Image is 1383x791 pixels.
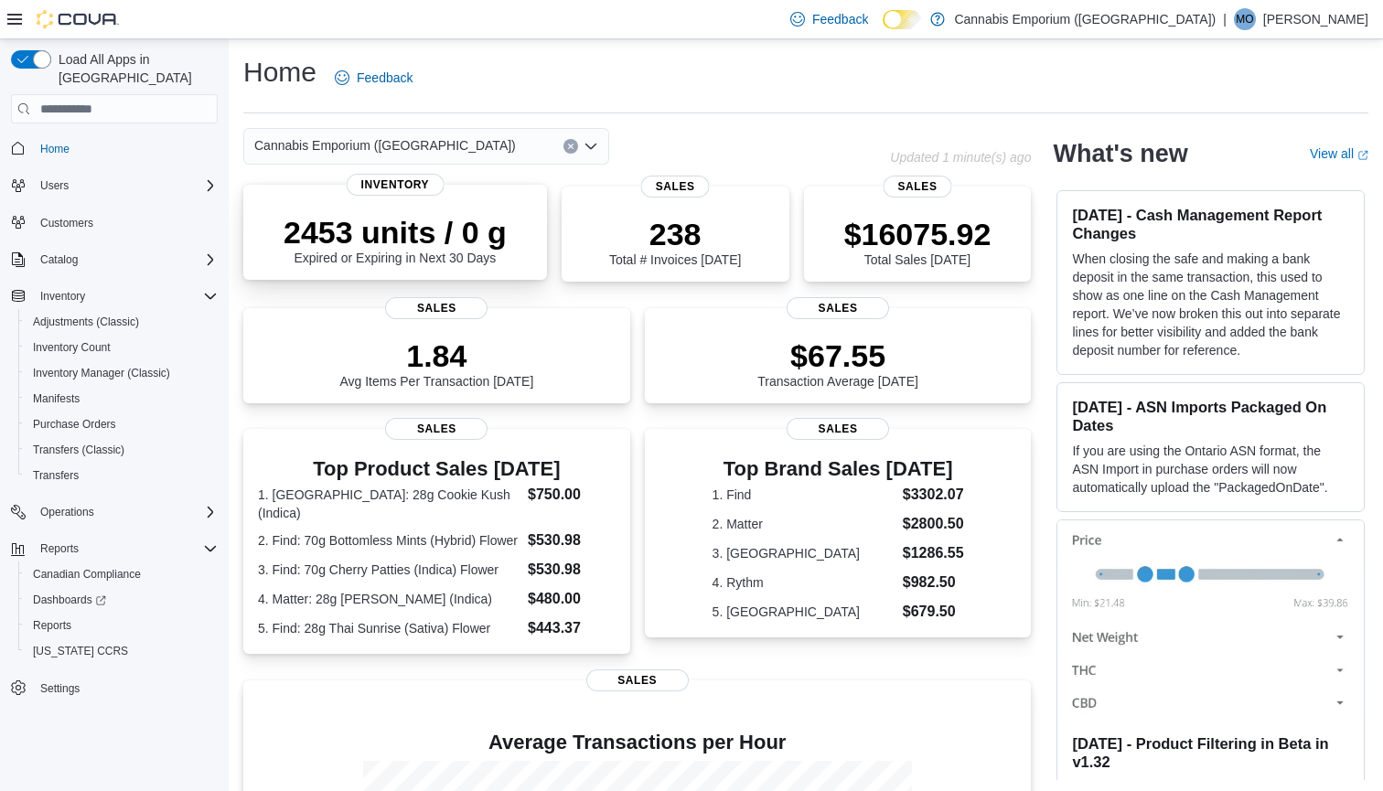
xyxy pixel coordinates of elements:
dt: 4. Rythm [713,573,895,592]
dt: 1. Find [713,486,895,504]
span: Transfers [26,465,218,486]
button: Home [4,134,225,161]
button: Inventory Manager (Classic) [18,360,225,386]
span: Transfers [33,468,79,483]
a: Feedback [783,1,875,37]
a: Settings [33,678,87,700]
nav: Complex example [11,127,218,749]
dt: 1. [GEOGRAPHIC_DATA]: 28g Cookie Kush (Indica) [258,486,520,522]
span: Adjustments (Classic) [33,315,139,329]
span: Canadian Compliance [33,567,141,582]
span: Inventory Manager (Classic) [26,362,218,384]
dt: 2. Matter [713,515,895,533]
button: Purchase Orders [18,412,225,437]
button: Inventory Count [18,335,225,360]
button: [US_STATE] CCRS [18,638,225,664]
dt: 2. Find: 70g Bottomless Mints (Hybrid) Flower [258,531,520,550]
span: Sales [641,176,710,198]
img: Cova [37,10,119,28]
button: Reports [18,613,225,638]
p: $16075.92 [844,216,992,252]
input: Dark Mode [883,10,921,29]
dd: $982.50 [903,572,964,593]
a: Adjustments (Classic) [26,311,146,333]
span: Inventory [40,289,85,304]
dd: $750.00 [528,484,616,506]
p: | [1223,8,1227,30]
a: Purchase Orders [26,413,123,435]
button: Transfers [18,463,225,488]
span: Feedback [812,10,868,28]
button: Adjustments (Classic) [18,309,225,335]
a: Reports [26,615,79,636]
span: Sales [385,418,488,440]
button: Catalog [4,247,225,273]
dt: 5. Find: 28g Thai Sunrise (Sativa) Flower [258,619,520,637]
a: Customers [33,212,101,234]
span: Cannabis Emporium ([GEOGRAPHIC_DATA]) [254,134,516,156]
span: Sales [787,297,889,319]
button: Catalog [33,249,85,271]
button: Reports [33,538,86,560]
p: 238 [609,216,741,252]
span: Dashboards [33,593,106,607]
span: Dashboards [26,589,218,611]
span: Dark Mode [883,29,884,30]
a: Inventory Count [26,337,118,358]
span: MO [1236,8,1253,30]
h3: Top Product Sales [DATE] [258,458,616,480]
span: Inventory Count [33,340,111,355]
span: Operations [33,501,218,523]
span: Feedback [357,69,413,87]
dd: $679.50 [903,601,964,623]
a: Dashboards [26,589,113,611]
span: Load All Apps in [GEOGRAPHIC_DATA] [51,50,218,87]
a: Dashboards [18,587,225,613]
dd: $443.37 [528,617,616,639]
dt: 3. Find: 70g Cherry Patties (Indica) Flower [258,561,520,579]
button: Users [33,175,76,197]
p: 1.84 [339,337,533,374]
button: Inventory [33,285,92,307]
dd: $1286.55 [903,542,964,564]
span: Manifests [33,391,80,406]
button: Customers [4,209,225,236]
span: Customers [33,211,218,234]
h3: [DATE] - ASN Imports Packaged On Dates [1072,398,1349,434]
span: Sales [385,297,488,319]
p: [PERSON_NAME] [1263,8,1368,30]
a: Transfers (Classic) [26,439,132,461]
span: Inventory [33,285,218,307]
h1: Home [243,54,316,91]
span: Catalog [40,252,78,267]
span: Users [40,178,69,193]
span: Reports [33,618,71,633]
span: Purchase Orders [33,417,116,432]
a: Manifests [26,388,87,410]
dd: $480.00 [528,588,616,610]
a: [US_STATE] CCRS [26,640,135,662]
button: Users [4,173,225,198]
span: [US_STATE] CCRS [33,644,128,658]
dd: $3302.07 [903,484,964,506]
a: Inventory Manager (Classic) [26,362,177,384]
span: Home [33,136,218,159]
span: Users [33,175,218,197]
dt: 5. [GEOGRAPHIC_DATA] [713,603,895,621]
button: Operations [33,501,102,523]
button: Open list of options [584,139,598,154]
span: Inventory Manager (Classic) [33,366,170,380]
span: Operations [40,505,94,519]
button: Settings [4,675,225,701]
h4: Average Transactions per Hour [258,732,1016,754]
dt: 3. [GEOGRAPHIC_DATA] [713,544,895,562]
p: When closing the safe and making a bank deposit in the same transaction, this used to show as one... [1072,250,1349,359]
h3: Top Brand Sales [DATE] [713,458,964,480]
span: Reports [26,615,218,636]
dd: $530.98 [528,559,616,581]
span: Reports [40,541,79,556]
h2: What's new [1053,139,1187,168]
span: Sales [586,669,689,691]
p: If you are using the Ontario ASN format, the ASN Import in purchase orders will now automatically... [1072,442,1349,497]
button: Manifests [18,386,225,412]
